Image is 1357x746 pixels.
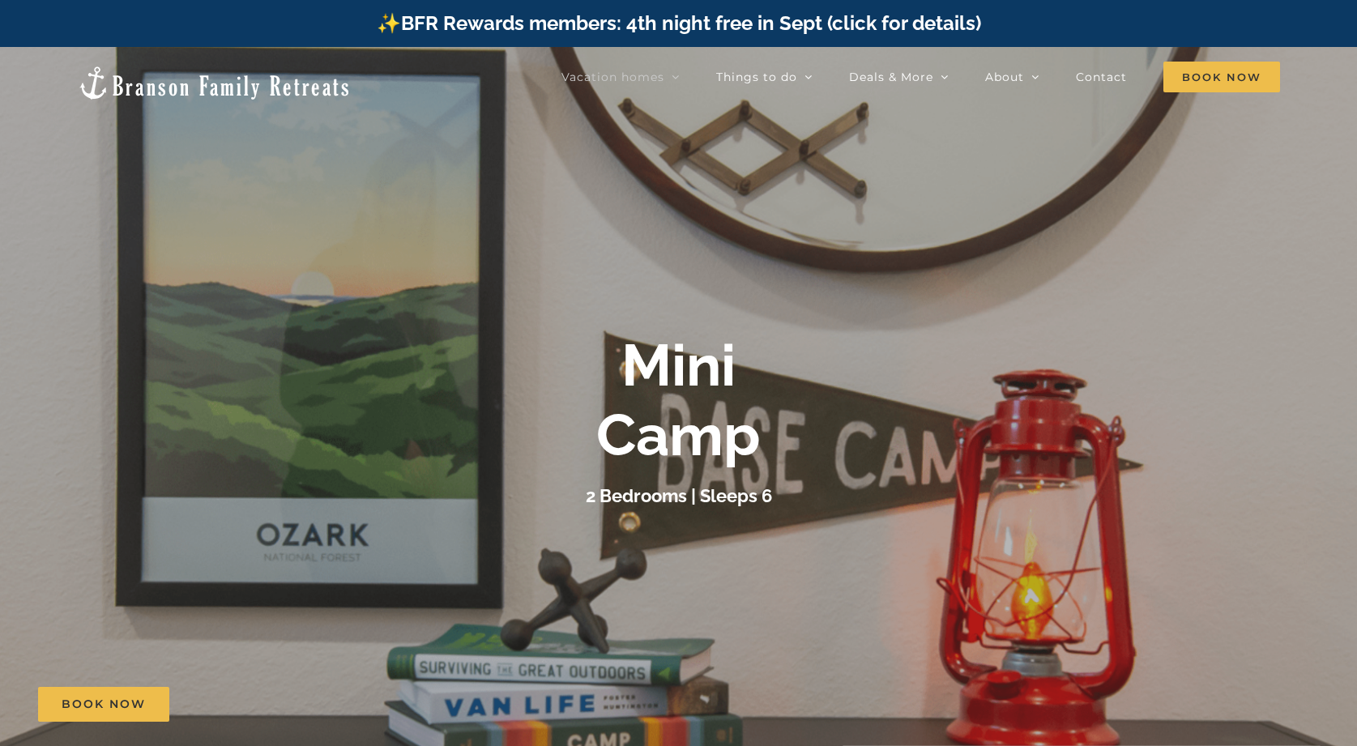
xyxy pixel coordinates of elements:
[38,687,169,722] a: Book Now
[561,61,680,93] a: Vacation homes
[596,330,761,469] b: Mini Camp
[377,11,981,35] a: ✨BFR Rewards members: 4th night free in Sept (click for details)
[716,61,813,93] a: Things to do
[77,65,352,101] img: Branson Family Retreats Logo
[586,485,772,506] h3: 2 Bedrooms | Sleeps 6
[1076,71,1127,83] span: Contact
[1163,62,1280,92] span: Book Now
[716,71,797,83] span: Things to do
[62,697,146,711] span: Book Now
[561,61,1280,93] nav: Main Menu
[849,61,949,93] a: Deals & More
[985,61,1039,93] a: About
[985,71,1024,83] span: About
[1076,61,1127,93] a: Contact
[561,71,664,83] span: Vacation homes
[849,71,933,83] span: Deals & More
